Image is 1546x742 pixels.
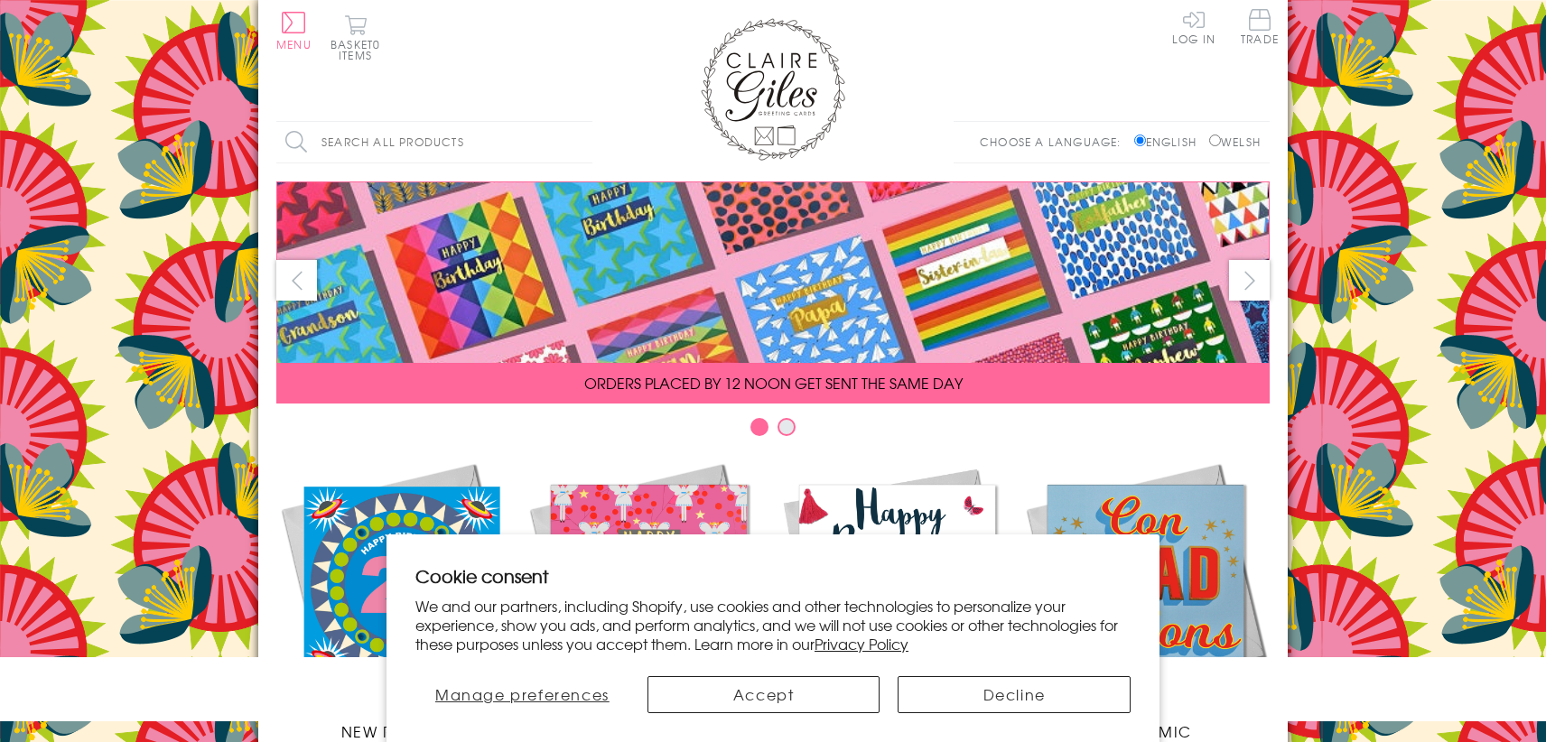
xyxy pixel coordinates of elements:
[750,418,768,436] button: Carousel Page 1 (Current Slide)
[815,633,908,654] a: Privacy Policy
[574,122,592,162] input: Search
[415,676,629,713] button: Manage preferences
[276,12,312,50] button: Menu
[584,372,963,394] span: ORDERS PLACED BY 12 NOON GET SENT THE SAME DAY
[339,36,380,63] span: 0 items
[980,134,1131,150] p: Choose a language:
[276,36,312,52] span: Menu
[1021,459,1270,742] a: Academic
[331,14,380,60] button: Basket0 items
[773,459,1021,742] a: Birthdays
[415,597,1131,653] p: We and our partners, including Shopify, use cookies and other technologies to personalize your ex...
[276,459,525,742] a: New Releases
[701,18,845,161] img: Claire Giles Greetings Cards
[415,563,1131,589] h2: Cookie consent
[647,676,880,713] button: Accept
[435,683,610,705] span: Manage preferences
[1134,134,1146,146] input: English
[1209,134,1261,150] label: Welsh
[1241,9,1279,48] a: Trade
[1134,134,1206,150] label: English
[341,720,460,742] span: New Releases
[1209,134,1221,146] input: Welsh
[276,417,1270,445] div: Carousel Pagination
[1229,260,1270,301] button: next
[1172,9,1215,44] a: Log In
[276,122,592,162] input: Search all products
[276,260,317,301] button: prev
[778,418,796,436] button: Carousel Page 2
[525,459,773,742] a: Christmas
[898,676,1131,713] button: Decline
[1241,9,1279,44] span: Trade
